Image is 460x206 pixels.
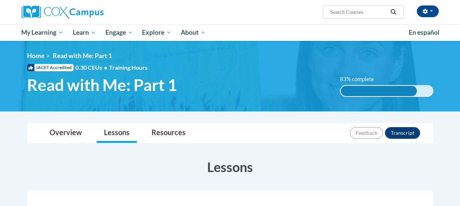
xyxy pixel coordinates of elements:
span: Engage [105,28,133,37]
span: Learn [73,28,96,37]
span: Training Hours [109,64,147,71]
img: Cox Campus [22,5,104,19]
button: Feedback [350,127,383,139]
span: En español [409,28,440,36]
button: Transcript [385,127,420,139]
button: Account Settings [417,5,439,17]
a: My Learning [17,24,68,41]
span: My Learning [21,28,63,37]
span: Read with Me: Part 1 [53,52,112,60]
a: Learn [68,24,101,41]
h3: Lessons [27,158,433,176]
a: Home [27,52,44,60]
span: About [181,28,206,37]
a: En español [404,25,444,40]
a: Overview [42,123,89,143]
span: Explore [142,28,171,37]
a: Explore [137,24,176,41]
a: Resources [144,123,193,143]
a: Engage [101,24,138,41]
div: Main menu [16,24,444,41]
div: 83% complete [341,86,417,96]
a: Lessons [97,123,137,143]
a: About [176,24,210,41]
a: Cox Campus [22,5,153,19]
span: Read with Me: Part 1 [27,75,177,95]
span: • [104,64,107,71]
button: Search [388,8,399,16]
input: Search Courses [329,8,388,16]
span: 0.30 CEUs [75,64,109,72]
span: IACET Accredited [27,64,74,71]
label: 83% complete [340,75,382,83]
